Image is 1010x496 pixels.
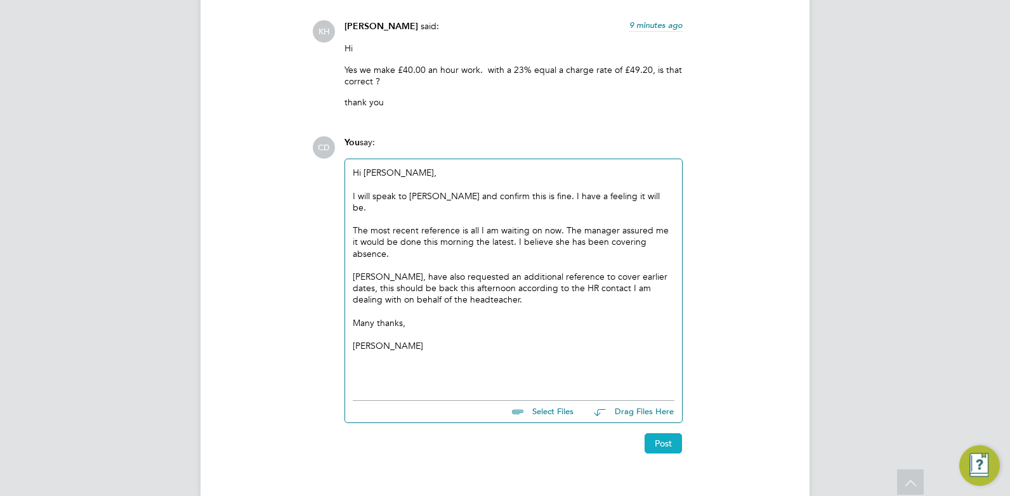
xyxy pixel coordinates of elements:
[353,271,674,306] div: [PERSON_NAME], have also requested an additional reference to cover earlier dates, this should be...
[353,190,674,213] div: I will speak to [PERSON_NAME] and confirm this is fine. I have a feeling it will be.
[645,433,682,454] button: Post
[353,317,674,329] div: Many thanks,
[353,167,674,386] div: Hi [PERSON_NAME],
[959,445,1000,486] button: Engage Resource Center
[353,340,674,351] div: [PERSON_NAME]
[344,137,360,148] span: You
[344,21,418,32] span: [PERSON_NAME]
[313,20,335,42] span: KH
[353,225,674,259] div: The most recent reference is all I am waiting on now. The manager assured me it would be done thi...
[344,136,683,159] div: say:
[344,42,683,54] p: Hi
[344,96,683,108] p: thank you
[629,20,683,30] span: 9 minutes ago
[344,64,683,87] p: Yes we make £40.00 an hour work. with a 23% equal a charge rate of £49.20, is that correct ?
[313,136,335,159] span: CD
[584,399,674,426] button: Drag Files Here
[421,20,439,32] span: said:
